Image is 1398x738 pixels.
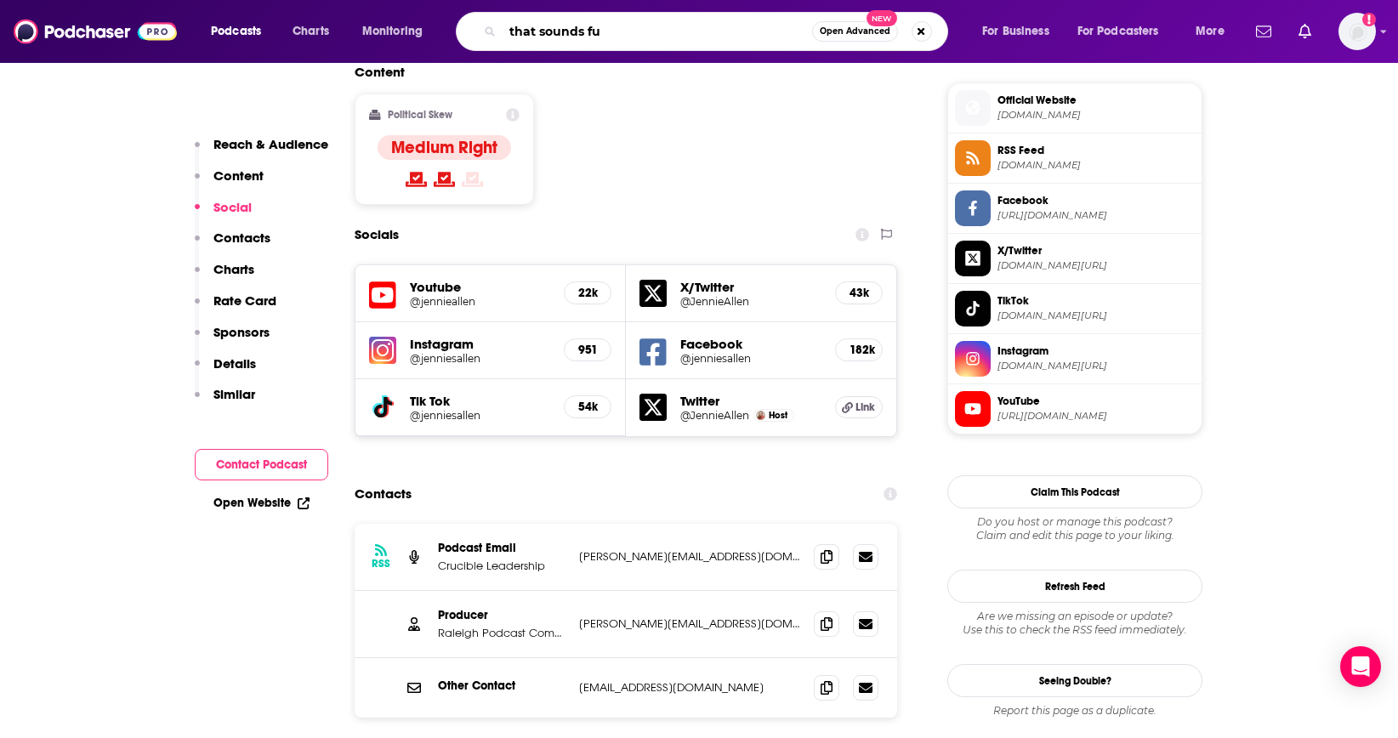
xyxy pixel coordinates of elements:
img: Jennie Allen [756,411,765,420]
button: Contacts [195,230,270,261]
p: Contacts [213,230,270,246]
img: Podchaser - Follow, Share and Rate Podcasts [14,15,177,48]
p: Reach & Audience [213,136,328,152]
button: Open AdvancedNew [812,21,898,42]
p: Social [213,199,252,215]
p: Sponsors [213,324,270,340]
span: Facebook [997,193,1195,208]
p: [PERSON_NAME][EMAIL_ADDRESS][DOMAIN_NAME] [579,616,800,631]
button: Content [195,167,264,199]
p: Crucible Leadership [438,559,565,573]
button: Claim This Podcast [947,475,1202,508]
a: RSS Feed[DOMAIN_NAME] [955,140,1195,176]
a: @jennieallen [410,295,550,308]
div: Open Intercom Messenger [1340,646,1381,687]
span: For Podcasters [1077,20,1159,43]
p: Charts [213,261,254,277]
h5: @jenniesallen [680,352,821,365]
button: Reach & Audience [195,136,328,167]
span: TikTok [997,293,1195,309]
h5: Facebook [680,336,821,352]
span: Do you host or manage this podcast? [947,515,1202,529]
p: Raleigh Podcast Company [438,626,565,640]
span: Open Advanced [820,27,890,36]
a: Charts [281,18,339,45]
button: Social [195,199,252,230]
a: Instagram[DOMAIN_NAME][URL] [955,341,1195,377]
span: YouTube [997,394,1195,409]
h5: 54k [578,400,597,414]
h5: Youtube [410,279,550,295]
p: Podcast Email [438,541,565,555]
a: @JennieAllen [680,295,821,308]
span: Monitoring [362,20,423,43]
span: Instagram [997,343,1195,359]
p: Similar [213,386,255,402]
a: YouTube[URL][DOMAIN_NAME] [955,391,1195,427]
a: @JennieAllen [680,409,749,422]
h5: Tik Tok [410,393,550,409]
button: open menu [199,18,283,45]
button: Charts [195,261,254,292]
span: instagram.com/jenniesallen [997,360,1195,372]
button: Similar [195,386,255,417]
span: Logged in as BenLaurro [1338,13,1376,50]
button: Refresh Feed [947,570,1202,603]
p: [PERSON_NAME][EMAIL_ADDRESS][DOMAIN_NAME] [579,549,800,564]
span: Link [855,400,875,414]
span: More [1196,20,1225,43]
a: Open Website [213,496,310,510]
button: open menu [350,18,445,45]
h4: Medium Right [391,137,497,158]
button: Rate Card [195,292,276,324]
span: For Business [982,20,1049,43]
h5: @jenniesallen [410,352,550,365]
a: Official Website[DOMAIN_NAME] [955,90,1195,126]
span: feeds.megaphone.fm [997,159,1195,172]
div: Claim and edit this page to your liking. [947,515,1202,542]
input: Search podcasts, credits, & more... [503,18,812,45]
a: Show notifications dropdown [1249,17,1278,46]
span: Charts [293,20,329,43]
p: Rate Card [213,292,276,309]
a: @jenniesallen [410,409,550,422]
button: Sponsors [195,324,270,355]
button: open menu [970,18,1071,45]
button: open menu [1066,18,1184,45]
span: https://www.youtube.com/@jennieallen [997,410,1195,423]
h5: 22k [578,286,597,300]
span: Official Website [997,93,1195,108]
p: Details [213,355,256,372]
p: [EMAIL_ADDRESS][DOMAIN_NAME] [579,680,800,695]
button: Contact Podcast [195,449,328,480]
div: Are we missing an episode or update? Use this to check the RSS feed immediately. [947,610,1202,637]
a: Seeing Double? [947,664,1202,697]
h5: Instagram [410,336,550,352]
div: Search podcasts, credits, & more... [472,12,964,51]
a: Show notifications dropdown [1292,17,1318,46]
a: TikTok[DOMAIN_NAME][URL] [955,291,1195,326]
span: RSS Feed [997,143,1195,158]
div: Report this page as a duplicate. [947,704,1202,718]
a: Link [835,396,883,418]
svg: Add a profile image [1362,13,1376,26]
h5: 43k [850,286,868,300]
span: https://www.facebook.com/jenniesallen [997,209,1195,222]
button: open menu [1184,18,1246,45]
a: Facebook[URL][DOMAIN_NAME] [955,190,1195,226]
h5: 951 [578,343,597,357]
img: User Profile [1338,13,1376,50]
h2: Content [355,64,884,80]
h5: Twitter [680,393,821,409]
span: tiktok.com/@jenniesallen [997,309,1195,322]
p: Other Contact [438,678,565,693]
span: Podcasts [211,20,261,43]
span: New [867,10,897,26]
h2: Socials [355,219,399,251]
span: Host [769,410,787,421]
